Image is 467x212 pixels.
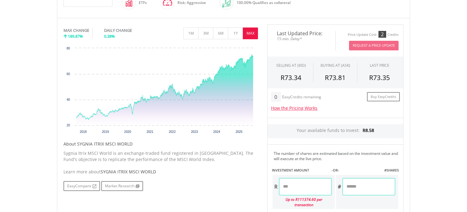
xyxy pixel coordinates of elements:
[348,32,377,37] div: Price Update Cost:
[213,28,228,39] button: 6M
[169,130,176,134] text: 2022
[282,95,321,100] div: EasyCredits remaining
[271,105,317,111] a: How the Pricing Works
[104,28,153,33] div: DAILY CHANGE
[273,195,332,209] div: Up to R111374.60 per transaction
[101,169,156,175] span: SYGNIA ITRIX MSCI WORLD
[363,127,374,133] span: R8.58
[63,141,258,147] h5: About SYGNIA ITRIX MSCI WORLD
[63,181,100,191] a: EasyCompare
[272,36,331,42] span: 15-min. Delay*
[213,130,220,134] text: 2024
[183,28,199,39] button: 1M
[63,45,258,138] svg: Interactive chart
[228,28,243,39] button: 1Y
[387,32,399,37] div: Credits
[198,28,213,39] button: 3M
[67,72,70,76] text: 60
[276,63,306,68] div: SELLING AT (BID)
[384,168,399,173] label: #SHARES
[80,130,87,134] text: 2018
[268,124,403,138] div: Your available funds to invest:
[325,73,346,82] span: R73.81
[102,130,109,134] text: 2019
[272,31,331,36] span: Last Updated Price:
[124,130,131,134] text: 2020
[67,98,70,101] text: 40
[273,178,279,195] div: R
[63,169,258,175] div: Learn more about
[332,168,339,173] label: -OR-
[67,124,70,127] text: 20
[101,181,143,191] a: Market Research
[191,130,198,134] text: 2023
[370,63,389,68] div: LAST PRICE
[274,151,401,161] div: The number of shares are estimated based on the investment value and will execute at the live price.
[104,33,115,39] span: 0.38%
[336,178,343,195] div: #
[281,73,301,82] span: R73.34
[146,130,154,134] text: 2021
[236,130,243,134] text: 2025
[67,47,70,50] text: 80
[271,92,281,102] div: 0
[63,45,258,138] div: Chart. Highcharts interactive chart.
[63,28,89,33] div: MAX CHANGE
[243,28,258,39] button: MAX
[349,41,399,50] button: Request A Price Update
[367,92,400,102] a: Buy EasyCredits
[68,33,83,39] span: 189.87%
[272,168,309,173] label: INVESTMENT AMOUNT
[378,31,386,38] div: 2
[63,150,258,163] p: Sygnia Itrix MSCI World is an exchange-traded fund registered in [GEOGRAPHIC_DATA]. The Fund's ob...
[320,63,350,68] span: BUYING AT (ASK)
[369,73,390,82] span: R73.35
